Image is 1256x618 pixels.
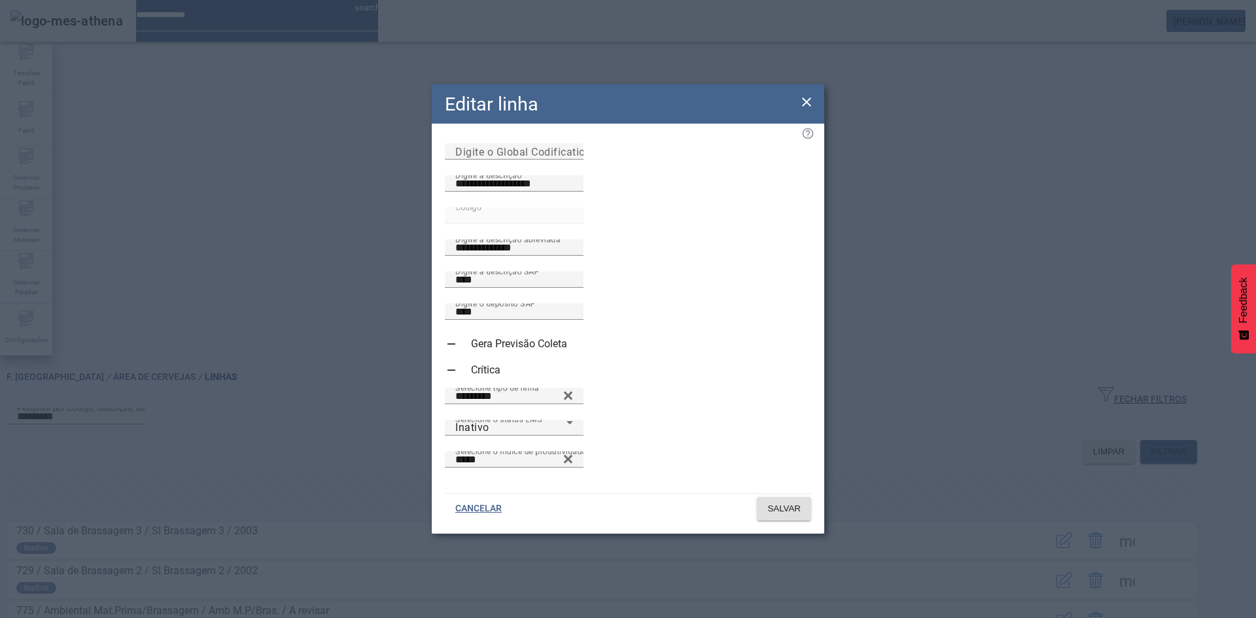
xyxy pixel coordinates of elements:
[1231,264,1256,353] button: Feedback - Mostrar pesquisa
[455,502,502,515] span: CANCELAR
[1238,277,1249,323] span: Feedback
[455,171,521,180] mat-label: Digite a descrição
[455,203,481,212] mat-label: Código
[455,383,539,392] mat-label: Selecione tipo de linha
[455,388,573,404] input: Number
[468,336,567,352] label: Gera Previsão Coleta
[757,497,811,521] button: SALVAR
[767,502,801,515] span: SALVAR
[455,452,573,468] input: Number
[455,235,561,244] mat-label: Digite a descrição abreviada
[445,90,538,118] h2: Editar linha
[455,421,489,434] span: Inativo
[445,497,512,521] button: CANCELAR
[455,267,539,276] mat-label: Digite a descrição SAP
[455,446,586,455] mat-label: Selecione o índice de produtividade
[468,362,500,378] label: Crítica
[455,145,591,158] mat-label: Digite o Global Codification
[455,299,536,308] mat-label: Digite o depósito SAP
